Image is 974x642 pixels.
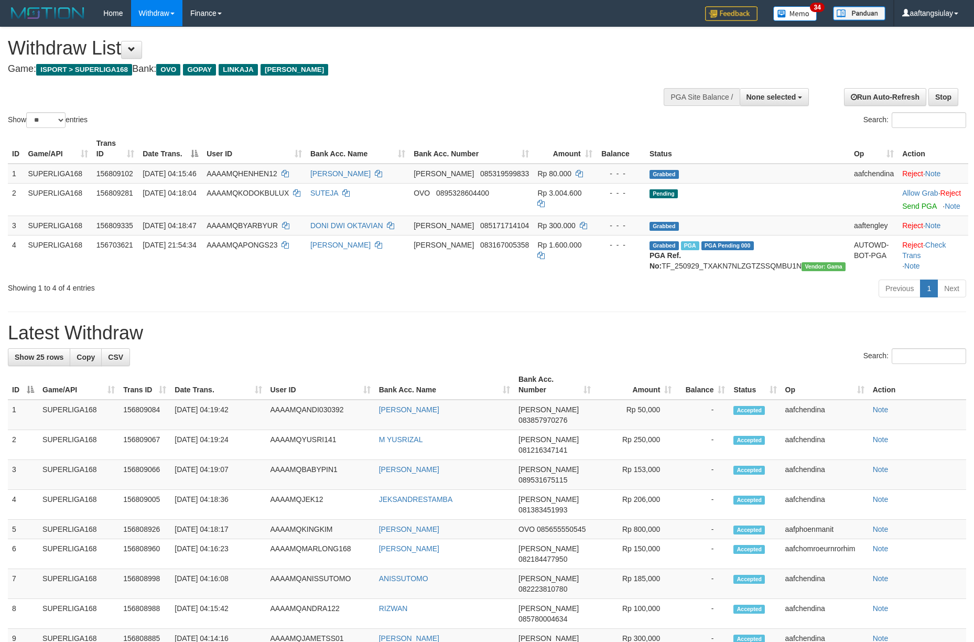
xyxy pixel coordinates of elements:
td: SUPERLIGA168 [38,539,119,569]
td: - [676,599,729,629]
td: [DATE] 04:19:42 [170,400,266,430]
th: ID [8,134,24,164]
a: [PERSON_NAME] [379,405,439,414]
span: Copy 0895328604400 to clipboard [436,189,489,197]
td: AAAAMQANDRA122 [266,599,375,629]
a: Reject [902,241,923,249]
th: Action [869,370,966,400]
a: Note [873,405,889,414]
a: Note [945,202,960,210]
td: aafchendina [781,599,869,629]
a: Check Trans [902,241,946,260]
a: Allow Grab [902,189,938,197]
span: Accepted [733,526,765,534]
th: Status: activate to sort column ascending [729,370,781,400]
span: [PERSON_NAME] [518,574,579,583]
td: AUTOWD-BOT-PGA [850,235,898,275]
th: Balance [597,134,645,164]
td: SUPERLIGA168 [38,460,119,490]
span: [PERSON_NAME] [414,241,474,249]
td: [DATE] 04:19:07 [170,460,266,490]
a: ANISSUTOMO [379,574,428,583]
a: [PERSON_NAME] [379,465,439,474]
span: [DATE] 04:15:46 [143,169,196,178]
span: CSV [108,353,123,361]
td: aafchendina [781,430,869,460]
img: panduan.png [833,6,885,20]
a: 1 [920,280,938,297]
h1: Latest Withdraw [8,323,966,344]
td: - [676,400,729,430]
a: M YUSRIZAL [379,435,423,444]
span: 156809335 [96,221,133,230]
span: Copy 082184477950 to clipboard [518,555,567,563]
td: · · [898,235,968,275]
span: Copy 085780004634 to clipboard [518,615,567,623]
td: Rp 150,000 [595,539,676,569]
span: Accepted [733,496,765,505]
span: Copy 085655550545 to clipboard [537,525,586,533]
a: Note [873,604,889,613]
span: Copy 085319599833 to clipboard [480,169,529,178]
td: 2 [8,183,24,216]
td: AAAAMQYUSRI141 [266,430,375,460]
td: [DATE] 04:16:08 [170,569,266,599]
input: Search: [892,348,966,364]
td: SUPERLIGA168 [38,490,119,520]
a: [PERSON_NAME] [310,241,371,249]
div: - - - [601,240,641,250]
span: 156809102 [96,169,133,178]
td: · [898,216,968,235]
span: Grabbed [650,222,679,231]
th: Bank Acc. Name: activate to sort column ascending [375,370,514,400]
a: Show 25 rows [8,348,70,366]
td: aafchendina [781,400,869,430]
span: LINKAJA [219,64,258,76]
td: aafphoenmanit [781,520,869,539]
th: ID: activate to sort column descending [8,370,38,400]
span: [PERSON_NAME] [414,221,474,230]
a: Note [925,169,941,178]
b: PGA Ref. No: [650,251,681,270]
td: SUPERLIGA168 [38,400,119,430]
h4: Game: Bank: [8,64,639,74]
a: RIZWAN [379,604,408,613]
td: 2 [8,430,38,460]
a: Reject [940,189,961,197]
span: Accepted [733,436,765,445]
td: 3 [8,216,24,235]
a: JEKSANDRESTAMBA [379,495,453,504]
td: 156808998 [119,569,170,599]
a: Note [873,495,889,504]
span: Rp 80.000 [537,169,571,178]
a: Previous [879,280,921,297]
a: Note [873,465,889,474]
th: Action [898,134,968,164]
span: [PERSON_NAME] [518,465,579,474]
td: [DATE] 04:18:17 [170,520,266,539]
a: CSV [101,348,130,366]
a: Run Auto-Refresh [844,88,926,106]
td: 1 [8,400,38,430]
th: Balance: activate to sort column ascending [676,370,729,400]
td: 156808988 [119,599,170,629]
a: Note [873,435,889,444]
td: · [898,164,968,184]
td: Rp 250,000 [595,430,676,460]
span: Copy 083857970276 to clipboard [518,416,567,424]
span: Copy 085171714104 to clipboard [480,221,529,230]
span: · [902,189,940,197]
td: SUPERLIGA168 [38,569,119,599]
td: [DATE] 04:19:24 [170,430,266,460]
td: aafchendina [781,569,869,599]
td: Rp 800,000 [595,520,676,539]
span: AAAAMQHENHEN12 [207,169,277,178]
td: Rp 100,000 [595,599,676,629]
td: SUPERLIGA168 [24,235,92,275]
span: [PERSON_NAME] [414,169,474,178]
td: aaftengley [850,216,898,235]
th: Date Trans.: activate to sort column ascending [170,370,266,400]
span: [DATE] 04:18:04 [143,189,196,197]
span: 156809281 [96,189,133,197]
a: Note [904,262,920,270]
